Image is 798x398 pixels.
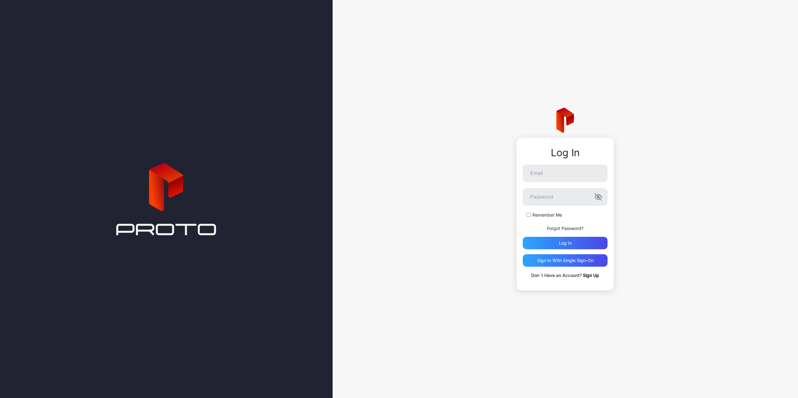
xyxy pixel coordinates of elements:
button: Password [594,193,602,201]
div: Sign in With Single Sign-On [537,258,594,263]
div: Log In [523,147,608,158]
label: Remember Me [532,212,562,218]
a: Sign Up [583,273,599,278]
input: Password [523,188,608,206]
p: Don`t Have an Account? [523,272,608,279]
a: Forgot Password? [547,226,584,231]
input: Email [523,165,608,182]
button: Log in [523,237,608,249]
button: Sign in With Single Sign-On [523,254,608,267]
div: Log in [559,241,572,246]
